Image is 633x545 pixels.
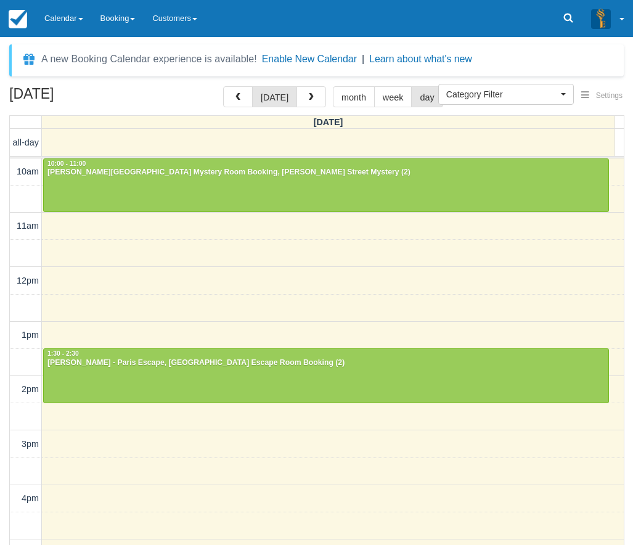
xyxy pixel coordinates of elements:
img: checkfront-main-nav-mini-logo.png [9,10,27,28]
span: [DATE] [314,117,343,127]
button: month [333,86,375,107]
button: Settings [574,87,630,105]
a: Learn about what's new [369,54,472,64]
span: all-day [13,137,39,147]
span: 12pm [17,276,39,285]
div: A new Booking Calendar experience is available! [41,52,257,67]
span: 10am [17,166,39,176]
div: [PERSON_NAME][GEOGRAPHIC_DATA] Mystery Room Booking, [PERSON_NAME] Street Mystery (2) [47,168,605,178]
span: Category Filter [446,88,558,100]
span: | [362,54,364,64]
span: 1:30 - 2:30 [47,350,79,357]
a: 10:00 - 11:00[PERSON_NAME][GEOGRAPHIC_DATA] Mystery Room Booking, [PERSON_NAME] Street Mystery (2) [43,158,609,213]
span: 1pm [22,330,39,340]
img: A3 [591,9,611,28]
span: Settings [596,91,623,100]
span: 4pm [22,493,39,503]
span: 10:00 - 11:00 [47,160,86,167]
span: 11am [17,221,39,231]
span: 2pm [22,384,39,394]
button: [DATE] [252,86,297,107]
button: Enable New Calendar [262,53,357,65]
div: [PERSON_NAME] - Paris Escape, [GEOGRAPHIC_DATA] Escape Room Booking (2) [47,358,605,368]
button: Category Filter [438,84,574,105]
a: 1:30 - 2:30[PERSON_NAME] - Paris Escape, [GEOGRAPHIC_DATA] Escape Room Booking (2) [43,348,609,403]
button: day [411,86,443,107]
button: week [374,86,412,107]
h2: [DATE] [9,86,165,109]
span: 3pm [22,439,39,449]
